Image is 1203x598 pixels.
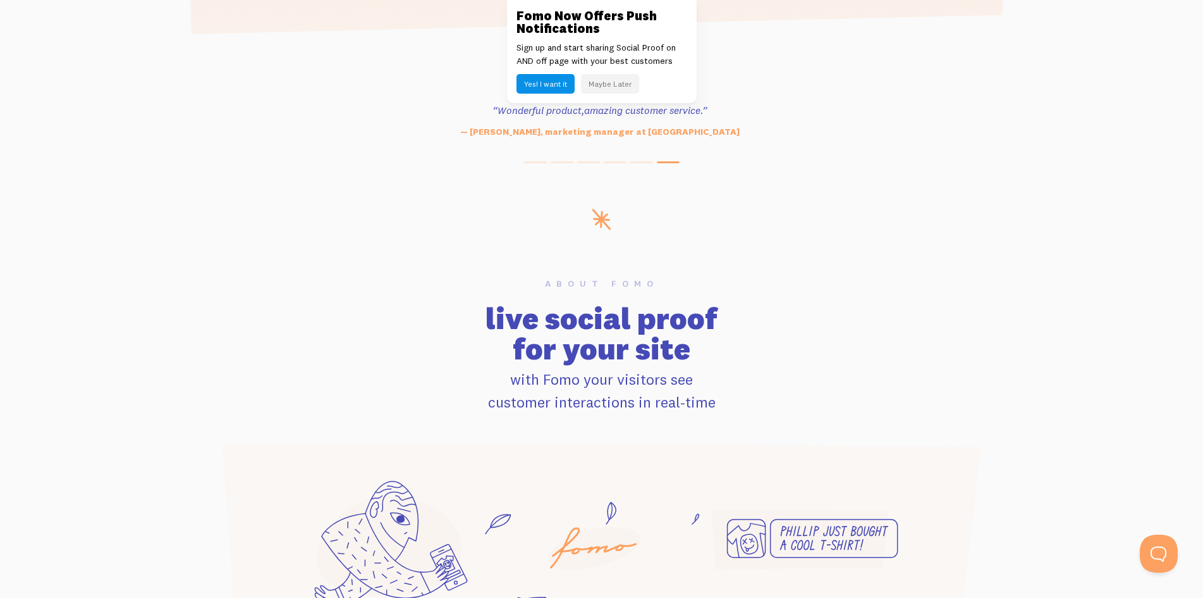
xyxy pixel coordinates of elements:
h6: About Fomo [205,279,999,288]
p: Sign up and start sharing Social Proof on AND off page with your best customers [516,41,687,68]
iframe: Help Scout Beacon - Open [1140,535,1178,573]
p: with Fomo your visitors see customer interactions in real-time [205,368,999,413]
h3: “Wonderful product, amazing customer service.” [427,103,772,118]
h2: live social proof for your site [205,303,999,364]
h3: Fomo Now Offers Push Notifications [516,9,687,35]
button: Maybe Later [581,74,639,94]
p: — [PERSON_NAME], marketing manager at [GEOGRAPHIC_DATA] [427,125,772,139]
button: Yes! I want it [516,74,575,94]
